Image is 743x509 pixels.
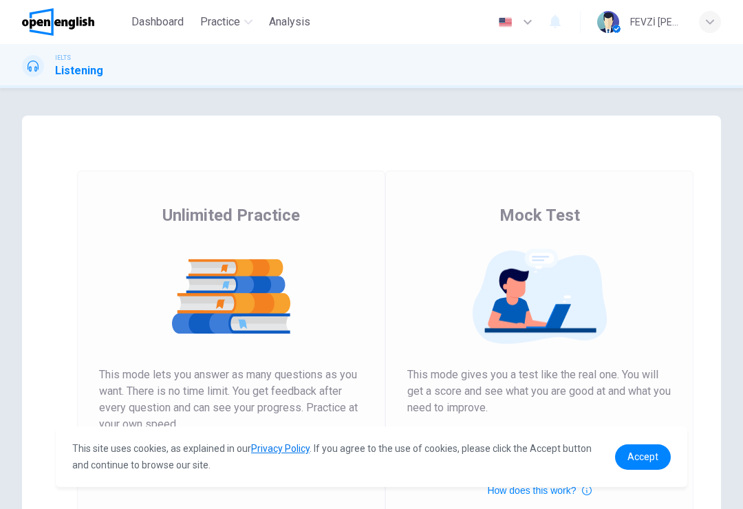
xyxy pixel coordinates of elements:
[407,367,671,416] span: This mode gives you a test like the real one. You will get a score and see what you are good at a...
[195,10,258,34] button: Practice
[22,8,126,36] a: OpenEnglish logo
[99,367,363,433] span: This mode lets you answer as many questions as you want. There is no time limit. You get feedback...
[55,63,103,79] h1: Listening
[499,204,580,226] span: Mock Test
[126,10,189,34] button: Dashboard
[200,14,240,30] span: Practice
[487,482,591,499] button: How does this work?
[627,451,658,462] span: Accept
[269,14,310,30] span: Analysis
[55,53,71,63] span: IELTS
[630,14,682,30] div: FEVZİ [PERSON_NAME]
[263,10,316,34] button: Analysis
[56,426,687,487] div: cookieconsent
[251,443,310,454] a: Privacy Policy
[597,11,619,33] img: Profile picture
[22,8,94,36] img: OpenEnglish logo
[131,14,184,30] span: Dashboard
[72,443,592,470] span: This site uses cookies, as explained in our . If you agree to the use of cookies, please click th...
[162,204,300,226] span: Unlimited Practice
[497,17,514,28] img: en
[615,444,671,470] a: dismiss cookie message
